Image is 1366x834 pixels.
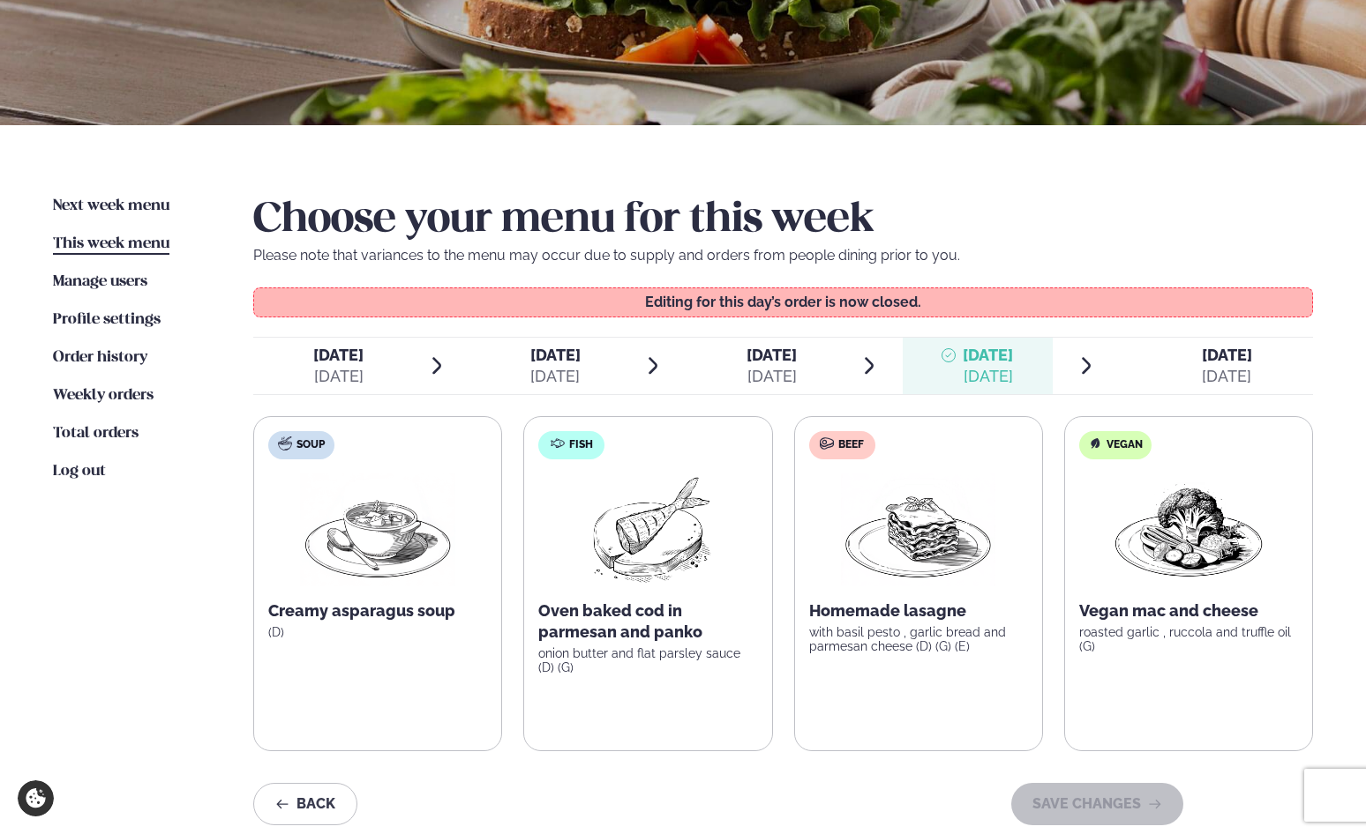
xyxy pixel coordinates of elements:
[1107,438,1143,452] span: Vegan
[570,473,726,586] img: Fish.png
[272,295,1295,309] p: Editing for this day’s order is now closed.
[253,245,1313,266] p: Please note that variances to the menu may occur due to supply and orders from people dining prio...
[53,196,169,217] a: Next week menu
[530,346,581,364] span: [DATE]
[838,438,864,452] span: Beef
[53,385,154,406] a: Weekly orders
[53,198,169,213] span: Next week menu
[963,345,1013,366] span: [DATE]
[53,464,106,479] span: Log out
[253,196,1313,245] h2: Choose your menu for this week
[1111,473,1266,586] img: Vegan.png
[253,783,357,825] button: Back
[313,346,364,364] span: [DATE]
[1202,346,1252,364] span: [DATE]
[53,234,169,255] a: This week menu
[538,600,757,643] p: Oven baked cod in parmesan and panko
[820,436,834,451] img: beef.svg
[53,350,147,365] span: Order history
[530,366,581,387] div: [DATE]
[569,438,593,452] span: Fish
[1088,436,1102,451] img: Vegan.svg
[53,347,147,369] a: Order history
[1079,625,1298,653] p: roasted garlic , ruccola and truffle oil (G)
[53,272,147,293] a: Manage users
[53,426,139,441] span: Total orders
[747,346,797,364] span: [DATE]
[809,600,1028,622] p: Homemade lasagne
[18,780,54,816] a: Cookie settings
[53,461,106,482] a: Log out
[53,423,139,444] a: Total orders
[747,366,797,387] div: [DATE]
[1202,366,1252,387] div: [DATE]
[1079,600,1298,622] p: Vegan mac and cheese
[538,646,757,674] p: onion butter and flat parsley sauce (D) (G)
[53,274,147,289] span: Manage users
[963,366,1013,387] div: [DATE]
[551,436,565,451] img: fish.svg
[1011,783,1183,825] button: SAVE CHANGES
[53,236,169,251] span: This week menu
[53,309,161,331] a: Profile settings
[53,388,154,403] span: Weekly orders
[809,625,1028,653] p: with basil pesto , garlic bread and parmesan cheese (D) (G) (E)
[53,312,161,327] span: Profile settings
[278,436,292,451] img: soup.svg
[268,600,487,622] p: Creamy asparagus soup
[300,473,455,586] img: Soup.png
[296,438,325,452] span: Soup
[268,625,487,639] p: (D)
[841,473,996,586] img: Lasagna.png
[313,366,364,387] div: [DATE]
